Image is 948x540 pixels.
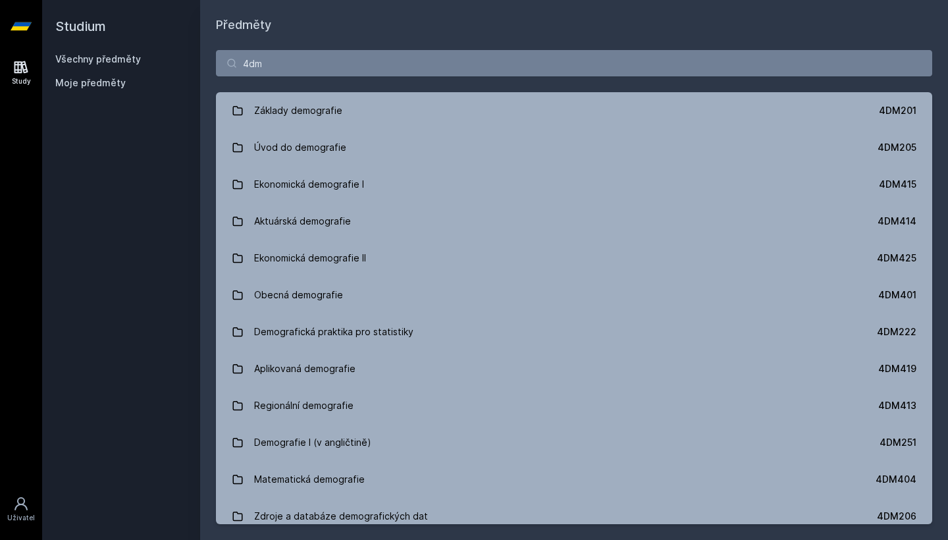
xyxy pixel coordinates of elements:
[55,76,126,90] span: Moje předměty
[254,466,365,493] div: Matematická demografie
[880,436,916,449] div: 4DM251
[878,141,916,154] div: 4DM205
[254,319,413,345] div: Demografická praktika pro statistiky
[216,166,932,203] a: Ekonomická demografie I 4DM415
[216,240,932,277] a: Ekonomická demografie II 4DM425
[878,288,916,302] div: 4DM401
[254,503,428,529] div: Zdroje a databáze demografických dat
[254,429,371,456] div: Demografie I (v angličtině)
[878,362,916,375] div: 4DM419
[216,350,932,387] a: Aplikovaná demografie 4DM419
[12,76,31,86] div: Study
[254,171,364,198] div: Ekonomická demografie I
[254,282,343,308] div: Obecná demografie
[876,473,916,486] div: 4DM404
[55,53,141,65] a: Všechny předměty
[254,97,342,124] div: Základy demografie
[254,208,351,234] div: Aktuárská demografie
[254,392,354,419] div: Regionální demografie
[216,461,932,498] a: Matematická demografie 4DM404
[216,203,932,240] a: Aktuárská demografie 4DM414
[216,498,932,535] a: Zdroje a databáze demografických dat 4DM206
[877,252,916,265] div: 4DM425
[7,513,35,523] div: Uživatel
[216,129,932,166] a: Úvod do demografie 4DM205
[216,387,932,424] a: Regionální demografie 4DM413
[878,215,916,228] div: 4DM414
[216,50,932,76] input: Název nebo ident předmětu…
[216,92,932,129] a: Základy demografie 4DM201
[216,313,932,350] a: Demografická praktika pro statistiky 4DM222
[878,399,916,412] div: 4DM413
[877,325,916,338] div: 4DM222
[254,245,366,271] div: Ekonomická demografie II
[3,489,39,529] a: Uživatel
[216,16,932,34] h1: Předměty
[879,104,916,117] div: 4DM201
[216,424,932,461] a: Demografie I (v angličtině) 4DM251
[3,53,39,93] a: Study
[254,134,346,161] div: Úvod do demografie
[877,510,916,523] div: 4DM206
[879,178,916,191] div: 4DM415
[254,356,355,382] div: Aplikovaná demografie
[216,277,932,313] a: Obecná demografie 4DM401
